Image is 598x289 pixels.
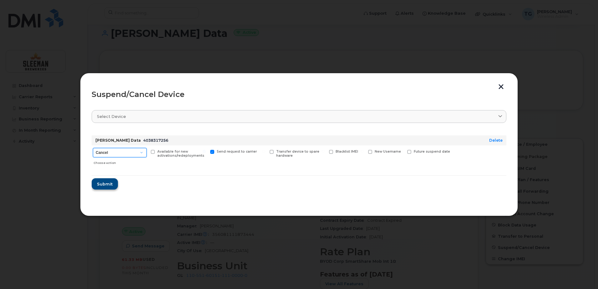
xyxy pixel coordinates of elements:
[489,138,503,143] a: Delete
[400,150,403,153] input: Future suspend date
[203,150,206,153] input: Send request to carrier
[92,91,506,98] div: Suspend/Cancel Device
[336,150,358,154] span: Blacklist IMEI
[361,150,364,153] input: New Username
[143,150,146,153] input: Available for new activations/redeployments
[322,150,325,153] input: Blacklist IMEI
[95,138,141,143] strong: [PERSON_NAME] Data
[143,138,168,143] span: 4038317256
[276,150,319,158] span: Transfer device to spare hardware
[94,158,147,165] div: Choose action
[97,114,126,119] span: Select device
[375,150,401,154] span: New Username
[262,150,265,153] input: Transfer device to spare hardware
[217,150,257,154] span: Send request to carrier
[157,150,204,158] span: Available for new activations/redeployments
[97,181,113,187] span: Submit
[92,110,506,123] a: Select device
[414,150,450,154] span: Future suspend date
[92,178,118,190] button: Submit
